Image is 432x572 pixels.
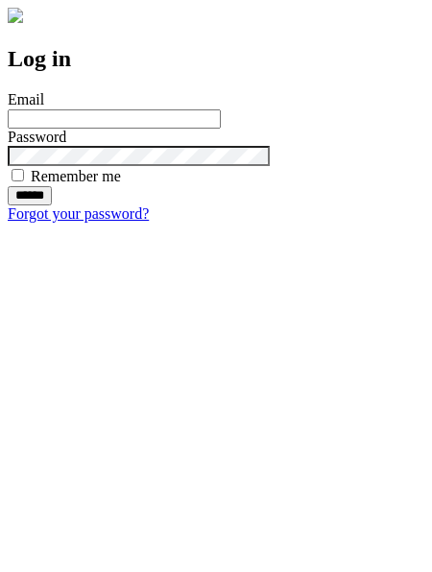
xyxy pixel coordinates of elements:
label: Email [8,91,44,107]
h2: Log in [8,46,424,72]
img: logo-4e3dc11c47720685a147b03b5a06dd966a58ff35d612b21f08c02c0306f2b779.png [8,8,23,23]
a: Forgot your password? [8,205,149,222]
label: Password [8,129,66,145]
label: Remember me [31,168,121,184]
